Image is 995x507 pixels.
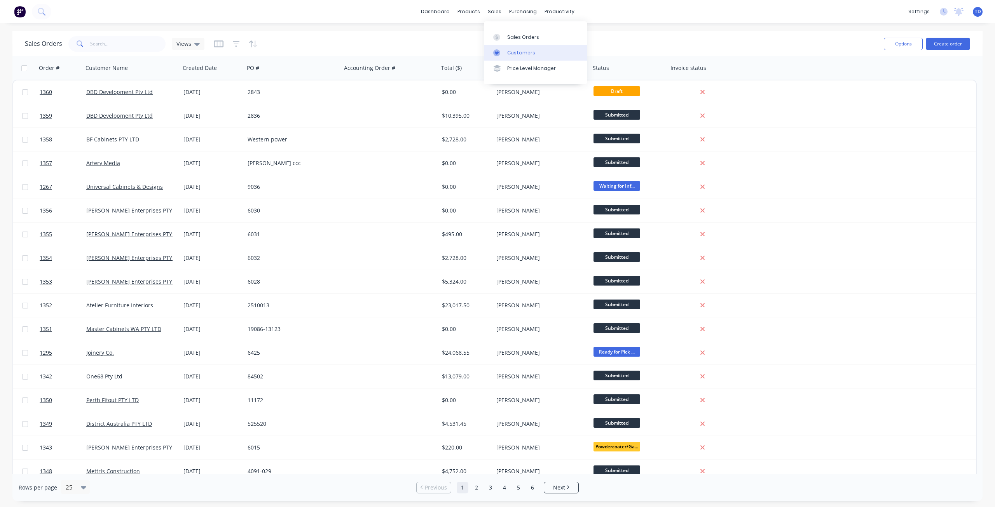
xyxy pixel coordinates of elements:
div: $2,728.00 [442,254,488,262]
a: dashboard [417,6,454,17]
span: Submitted [594,300,640,309]
a: Page 2 [471,482,482,493]
a: 1360 [40,80,86,104]
div: $13,079.00 [442,373,488,380]
div: 6028 [248,278,334,286]
a: Universal Cabinets & Designs [86,183,163,190]
span: 1357 [40,159,52,167]
span: 1355 [40,230,52,238]
div: [DATE] [183,420,241,428]
div: 9036 [248,183,334,191]
div: 84502 [248,373,334,380]
div: $4,531.45 [442,420,488,428]
span: Ready for Pick ... [594,347,640,357]
div: [DATE] [183,396,241,404]
span: 1348 [40,467,52,475]
ul: Pagination [413,482,582,493]
a: Master Cabinets WA PTY LTD [86,325,161,333]
span: Submitted [594,228,640,238]
div: Sales Orders [507,34,539,41]
div: [DATE] [183,373,241,380]
div: PO # [247,64,259,72]
span: TD [975,8,981,15]
div: $0.00 [442,88,488,96]
span: 1356 [40,207,52,214]
div: 19086-13123 [248,325,334,333]
div: [DATE] [183,349,241,357]
div: $220.00 [442,444,488,451]
div: 2510013 [248,301,334,309]
div: [PERSON_NAME] [496,88,583,96]
div: [PERSON_NAME] [496,444,583,451]
div: Status [593,64,609,72]
div: [PERSON_NAME] [496,112,583,120]
a: [PERSON_NAME] Enterprises PTY LTD [86,230,183,238]
div: [PERSON_NAME] [496,373,583,380]
div: [PERSON_NAME] [496,325,583,333]
div: $0.00 [442,325,488,333]
a: 1352 [40,294,86,317]
div: $4,752.00 [442,467,488,475]
div: [DATE] [183,467,241,475]
span: 1354 [40,254,52,262]
span: Submitted [594,371,640,380]
a: BF Cabinets PTY LTD [86,136,139,143]
div: 6031 [248,230,334,238]
span: 1353 [40,278,52,286]
a: Price Level Manager [484,61,587,76]
a: [PERSON_NAME] Enterprises PTY LTD [86,444,183,451]
div: [PERSON_NAME] [496,301,583,309]
a: 1355 [40,223,86,246]
span: Submitted [594,110,640,120]
div: 6030 [248,207,334,214]
a: 1348 [40,460,86,483]
span: 1349 [40,420,52,428]
div: $10,395.00 [442,112,488,120]
span: 1359 [40,112,52,120]
div: [DATE] [183,230,241,238]
a: One68 Pty Ltd [86,373,122,380]
a: 1359 [40,104,86,127]
span: Next [553,484,565,491]
span: 1295 [40,349,52,357]
a: 1357 [40,152,86,175]
div: [DATE] [183,207,241,214]
a: Next page [544,484,578,491]
div: [PERSON_NAME] [496,396,583,404]
div: 2836 [248,112,334,120]
a: Page 1 is your current page [457,482,468,493]
div: sales [484,6,505,17]
div: $0.00 [442,159,488,167]
a: Page 4 [499,482,510,493]
span: 1351 [40,325,52,333]
a: Page 3 [485,482,496,493]
span: 1343 [40,444,52,451]
a: [PERSON_NAME] Enterprises PTY LTD [86,254,183,261]
a: Artery Media [86,159,120,167]
h1: Sales Orders [25,40,62,47]
div: $5,324.00 [442,278,488,286]
span: Waiting for Inf... [594,181,640,191]
div: Order # [39,64,59,72]
a: 1351 [40,317,86,341]
div: [PERSON_NAME] [496,349,583,357]
div: [DATE] [183,159,241,167]
div: Customers [507,49,535,56]
div: [PERSON_NAME] [496,420,583,428]
a: 1350 [40,389,86,412]
a: Atelier Furniture Interiors [86,301,153,309]
div: [PERSON_NAME] [496,467,583,475]
a: Customers [484,45,587,61]
div: [PERSON_NAME] ccc [248,159,334,167]
div: productivity [541,6,578,17]
div: Total ($) [441,64,462,72]
span: 1267 [40,183,52,191]
div: $495.00 [442,230,488,238]
div: [DATE] [183,301,241,309]
span: 1350 [40,396,52,404]
span: 1352 [40,301,52,309]
a: 1342 [40,365,86,388]
span: Powdercoater/Ga... [594,442,640,451]
div: Created Date [183,64,217,72]
a: Page 6 [527,482,538,493]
